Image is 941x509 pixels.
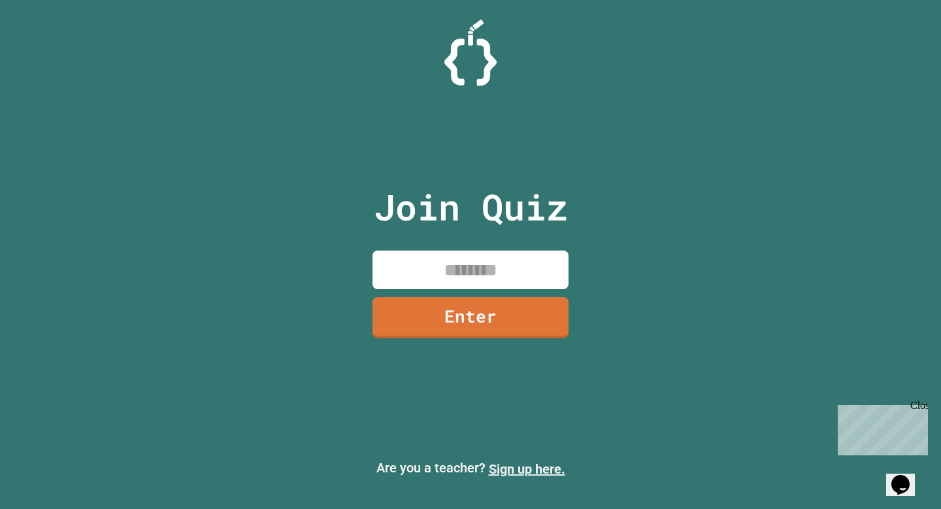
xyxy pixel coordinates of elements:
[5,5,90,83] div: Chat with us now!Close
[10,458,931,479] p: Are you a teacher?
[374,180,568,234] p: Join Quiz
[489,461,565,477] a: Sign up here.
[833,400,928,455] iframe: chat widget
[886,457,928,496] iframe: chat widget
[372,297,569,338] a: Enter
[444,20,497,86] img: Logo.svg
